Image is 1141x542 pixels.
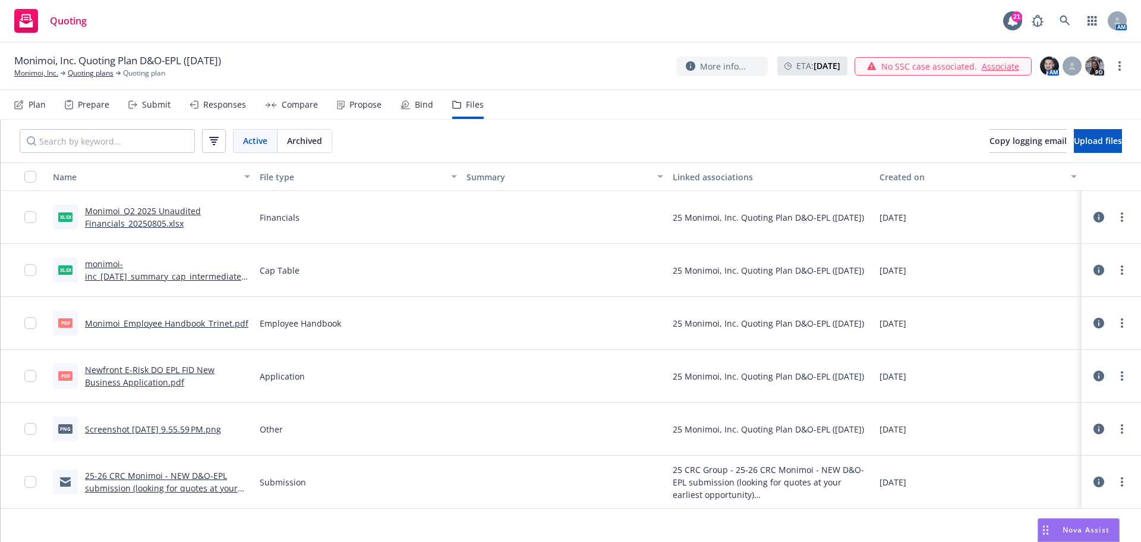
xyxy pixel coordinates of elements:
span: Upload files [1074,135,1122,146]
span: xlsx [58,265,73,274]
input: Toggle Row Selected [24,423,36,435]
div: 25 Monimoi, Inc. Quoting Plan D&O-EPL ([DATE]) [673,370,864,383]
a: Quoting plans [68,68,114,79]
span: Financials [260,211,300,224]
span: [DATE] [880,476,906,488]
div: Plan [29,100,46,109]
div: Created on [880,171,1064,183]
button: Nova Assist [1038,518,1120,542]
div: 25 Monimoi, Inc. Quoting Plan D&O-EPL ([DATE]) [673,211,864,224]
span: Quoting [50,16,87,26]
a: Quoting [10,4,92,37]
span: No SSC case associated. [881,60,977,73]
a: more [1115,263,1129,277]
a: Search [1053,9,1077,33]
span: Employee Handbook [260,317,341,330]
a: more [1115,369,1129,383]
div: Prepare [78,100,109,109]
span: png [58,424,73,433]
a: Switch app [1080,9,1104,33]
div: 25 Monimoi, Inc. Quoting Plan D&O-EPL ([DATE]) [673,423,864,436]
div: 25 Monimoi, Inc. Quoting Plan D&O-EPL ([DATE]) [673,317,864,330]
span: Application [260,370,305,383]
button: More info... [676,57,768,76]
div: 25 Monimoi, Inc. Quoting Plan D&O-EPL ([DATE]) [673,264,864,277]
a: Report a Bug [1026,9,1049,33]
span: Archived [287,134,322,147]
div: File type [260,171,444,183]
button: Copy logging email [989,129,1067,153]
div: Bind [415,100,433,109]
a: Associate [982,60,1019,73]
a: 25-26 CRC Monimoi - NEW D&O-EPL submission (looking for quotes at your earliest opportunity).msg [85,470,238,506]
span: Submission [260,476,306,488]
button: Linked associations [668,162,875,191]
span: Nova Assist [1063,525,1110,535]
div: Propose [349,100,382,109]
button: Name [48,162,255,191]
div: Drag to move [1038,519,1053,541]
img: photo [1040,57,1059,76]
input: Toggle Row Selected [24,211,36,223]
span: [DATE] [880,317,906,330]
span: xlsx [58,212,73,221]
button: Created on [875,162,1082,191]
div: Responses [203,100,246,109]
span: Cap Table [260,264,300,277]
a: Monimoi, Inc. [14,68,58,79]
button: File type [255,162,462,191]
a: Monimoi_Employee Handbook_Trinet.pdf [85,318,248,329]
span: [DATE] [880,423,906,436]
span: Quoting plan [123,68,165,79]
span: ETA : [796,59,840,72]
a: Monimoi_Q2 2025 Unaudited Financials_20250805.xlsx [85,205,201,229]
span: Copy logging email [989,135,1067,146]
button: Summary [462,162,669,191]
span: Monimoi, Inc. Quoting Plan D&O-EPL ([DATE]) [14,54,221,68]
input: Toggle Row Selected [24,476,36,488]
span: pdf [58,371,73,380]
span: [DATE] [880,370,906,383]
a: Screenshot [DATE] 9.55.59 PM.png [85,424,221,435]
input: Toggle Row Selected [24,317,36,329]
span: Active [243,134,267,147]
span: [DATE] [880,264,906,277]
div: Linked associations [673,171,870,183]
div: Summary [467,171,651,183]
a: Newfront E-Risk DO EPL FID New Business Application.pdf [85,364,215,388]
span: More info... [700,60,746,73]
a: more [1115,316,1129,330]
span: pdf [58,318,73,327]
div: Compare [282,100,318,109]
input: Toggle Row Selected [24,264,36,276]
strong: [DATE] [814,60,840,71]
a: more [1115,475,1129,489]
button: Upload files [1074,129,1122,153]
a: more [1112,59,1127,73]
div: 25 CRC Group - 25-26 CRC Monimoi - NEW D&O-EPL submission (looking for quotes at your earliest op... [673,463,870,501]
input: Search by keyword... [20,129,195,153]
input: Toggle Row Selected [24,370,36,382]
span: [DATE] [880,211,906,224]
div: 21 [1011,11,1022,22]
div: Submit [142,100,171,109]
a: more [1115,422,1129,436]
img: photo [1085,57,1104,76]
a: more [1115,210,1129,224]
div: Name [53,171,237,183]
input: Select all [24,171,36,183]
span: Other [260,423,283,436]
div: Files [466,100,484,109]
a: monimoi-inc_[DATE]_summary_cap_intermediate_cap_detailed_cap.xlsx [85,258,249,295]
